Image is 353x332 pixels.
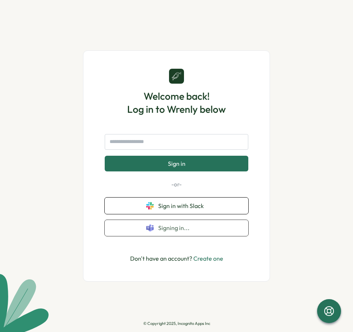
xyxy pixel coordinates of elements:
[130,254,223,263] p: Don't have an account?
[158,224,207,231] span: Signing in...
[105,220,248,236] button: Signing in...
[158,202,207,209] span: Sign in with Slack
[127,90,226,116] h1: Welcome back! Log in to Wrenly below
[168,160,185,167] span: Sign in
[105,198,248,214] button: Sign in with Slack
[105,156,248,171] button: Sign in
[105,180,248,189] p: -or-
[143,321,210,326] p: © Copyright 2025, Incognito Apps Inc
[193,255,223,262] a: Create one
